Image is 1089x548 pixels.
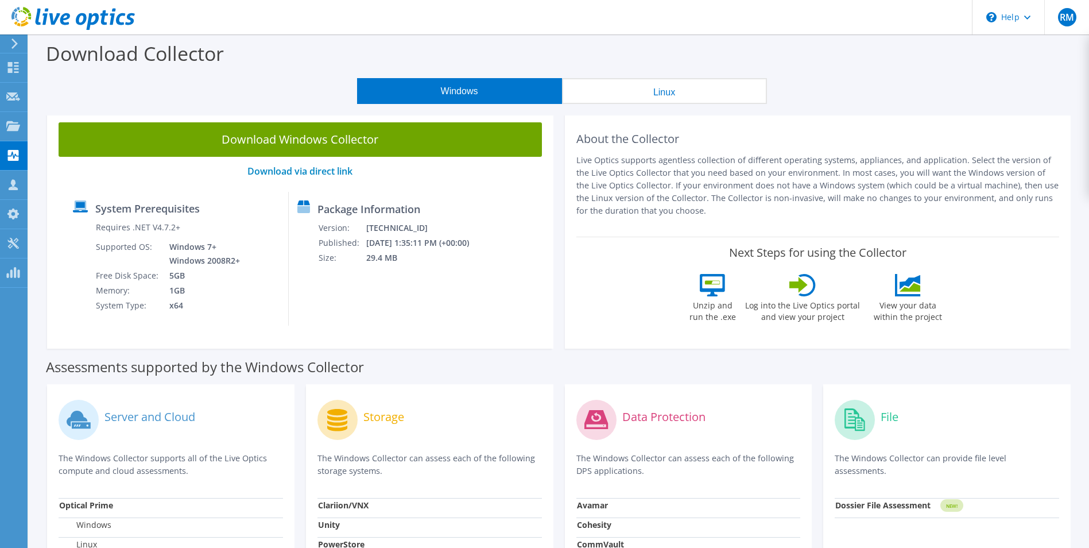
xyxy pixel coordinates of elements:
[59,452,283,477] p: The Windows Collector supports all of the Live Optics compute and cloud assessments.
[161,283,242,298] td: 1GB
[59,500,113,511] strong: Optical Prime
[576,154,1060,217] p: Live Optics supports agentless collection of different operating systems, appliances, and applica...
[96,222,180,233] label: Requires .NET V4.7.2+
[366,250,485,265] td: 29.4 MB
[161,268,242,283] td: 5GB
[318,236,366,250] td: Published:
[1058,8,1076,26] span: RM
[986,12,997,22] svg: \n
[95,283,161,298] td: Memory:
[104,411,195,423] label: Server and Cloud
[318,519,340,530] strong: Unity
[866,296,949,323] label: View your data within the project
[577,519,611,530] strong: Cohesity
[622,411,706,423] label: Data Protection
[881,411,898,423] label: File
[161,240,242,268] td: Windows 7+ Windows 2008R2+
[59,122,542,157] a: Download Windows Collector
[317,452,542,477] p: The Windows Collector can assess each of the following storage systems.
[835,452,1059,477] p: The Windows Collector can provide file level assessments.
[562,78,767,104] button: Linux
[729,246,906,260] label: Next Steps for using the Collector
[95,203,200,214] label: System Prerequisites
[357,78,562,104] button: Windows
[576,452,801,477] p: The Windows Collector can assess each of the following DPS applications.
[366,221,485,236] td: [TECHNICAL_ID]
[576,132,1060,146] h2: About the Collector
[318,250,366,265] td: Size:
[745,296,861,323] label: Log into the Live Optics portal and view your project
[317,203,420,215] label: Package Information
[95,298,161,313] td: System Type:
[318,500,369,511] strong: Clariion/VNX
[95,268,161,283] td: Free Disk Space:
[46,361,364,373] label: Assessments supported by the Windows Collector
[835,500,931,511] strong: Dossier File Assessment
[161,298,242,313] td: x64
[366,236,485,250] td: [DATE] 1:35:11 PM (+00:00)
[46,40,224,67] label: Download Collector
[318,221,366,236] td: Version:
[686,296,739,323] label: Unzip and run the .exe
[946,503,958,509] tspan: NEW!
[363,411,404,423] label: Storage
[577,500,608,511] strong: Avamar
[95,240,161,268] td: Supported OS:
[247,165,352,177] a: Download via direct link
[59,519,111,531] label: Windows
